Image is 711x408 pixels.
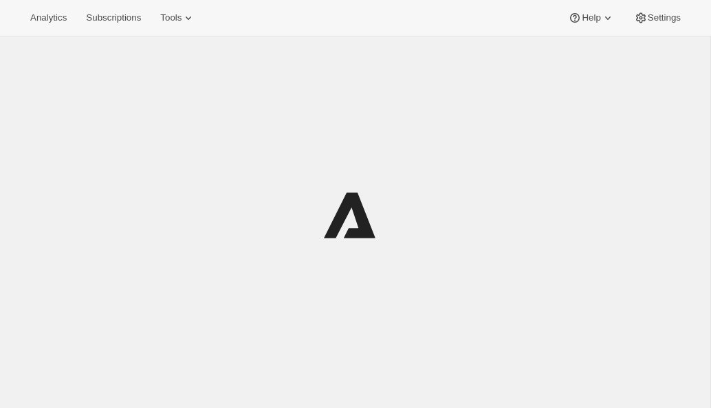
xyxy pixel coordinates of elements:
button: Subscriptions [78,8,149,27]
span: Help [582,12,600,23]
span: Analytics [30,12,67,23]
span: Subscriptions [86,12,141,23]
button: Tools [152,8,204,27]
span: Settings [648,12,681,23]
button: Settings [626,8,689,27]
button: Analytics [22,8,75,27]
span: Tools [160,12,182,23]
button: Help [560,8,622,27]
